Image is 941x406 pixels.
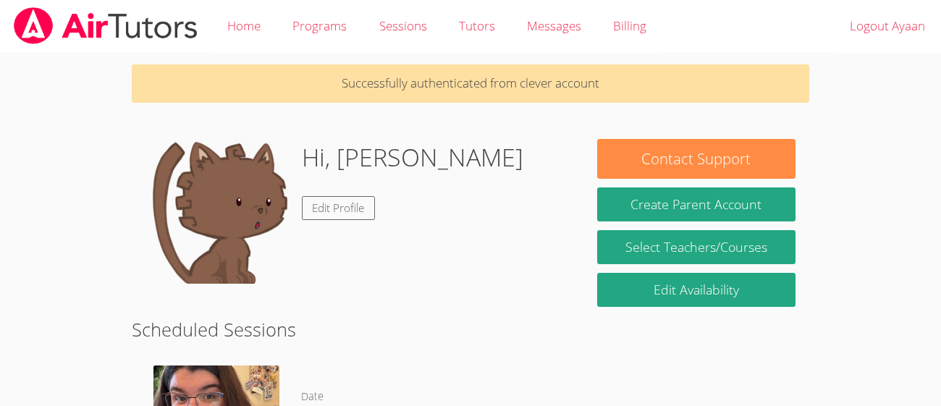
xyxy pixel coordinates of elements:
[12,7,199,44] img: airtutors_banner-c4298cdbf04f3fff15de1276eac7730deb9818008684d7c2e4769d2f7ddbe033.png
[302,196,376,220] a: Edit Profile
[301,388,324,406] dt: Date
[132,316,809,343] h2: Scheduled Sessions
[597,273,796,307] a: Edit Availability
[597,139,796,179] button: Contact Support
[302,139,523,176] h1: Hi, [PERSON_NAME]
[132,64,809,103] p: Successfully authenticated from clever account
[597,187,796,221] button: Create Parent Account
[145,139,290,284] img: default.png
[597,230,796,264] a: Select Teachers/Courses
[527,17,581,34] span: Messages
